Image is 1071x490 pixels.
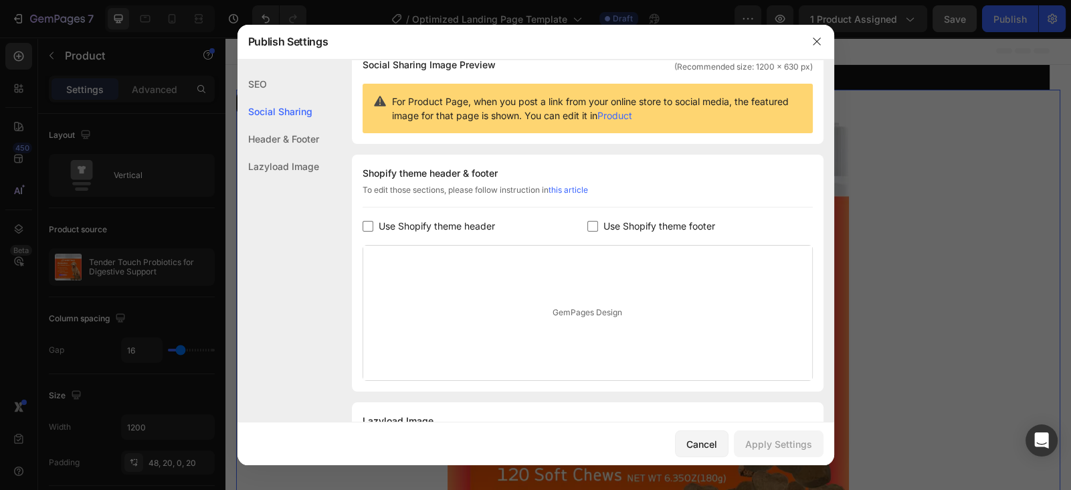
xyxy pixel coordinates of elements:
div: Social Sharing [237,98,319,125]
a: Product [597,110,632,121]
div: Header & Footer [237,125,319,153]
div: Cancel [686,437,717,451]
p: Free Shipping on orders $70+ [298,34,413,46]
div: To edit those sections, please follow instruction in [363,184,813,208]
div: Publish Settings [237,24,799,59]
div: Lazyload Image [363,413,813,429]
div: Open Intercom Messenger [1026,424,1058,457]
p: 56,000+ Happy Customers [452,34,555,46]
div: SEO [237,70,319,98]
a: this article [549,185,588,195]
div: Product [27,60,63,72]
span: For Product Page, when you post a link from your online store to social media, the featured image... [392,94,802,122]
button: Apply Settings [734,430,823,457]
div: Apply Settings [745,437,812,451]
span: Use Shopify theme header [379,218,495,234]
div: GemPages Design [363,246,812,380]
span: Social Sharing Image Preview [363,57,496,73]
span: (Recommended size: 1200 x 630 px) [674,61,813,73]
span: Use Shopify theme footer [603,218,715,234]
div: Lazyload Image [237,153,319,180]
button: Cancel [675,430,728,457]
div: Shopify theme header & footer [363,165,813,181]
